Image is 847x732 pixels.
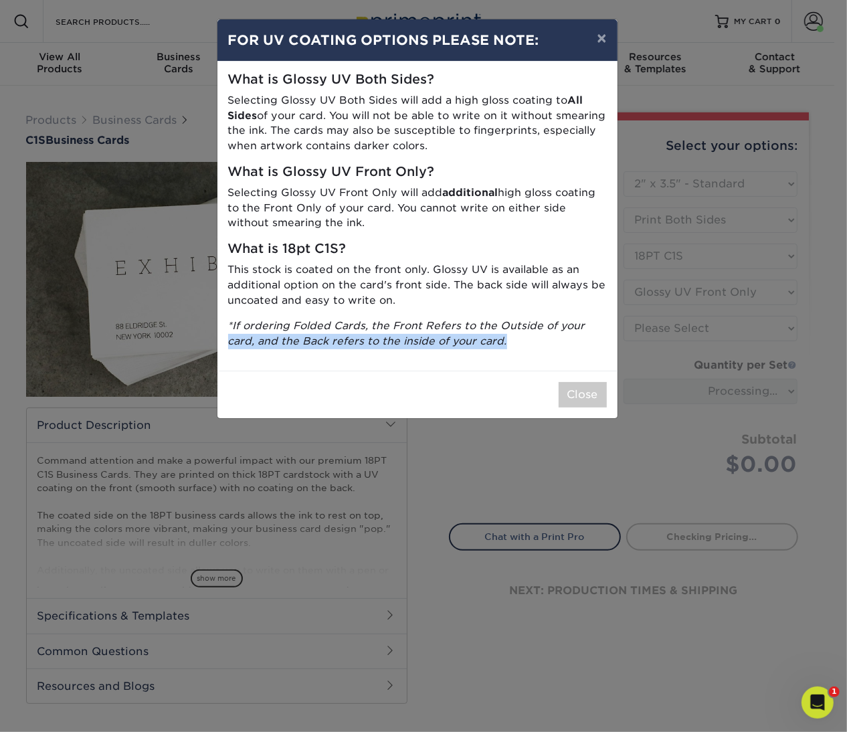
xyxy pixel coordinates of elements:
span: 1 [829,687,840,697]
h5: What is Glossy UV Front Only? [228,165,607,180]
p: This stock is coated on the front only. Glossy UV is available as an additional option on the car... [228,262,607,308]
p: Selecting Glossy UV Front Only will add high gloss coating to the Front Only of your card. You ca... [228,185,607,231]
button: Close [559,382,607,407]
p: Selecting Glossy UV Both Sides will add a high gloss coating to of your card. You will not be abl... [228,93,607,154]
button: × [586,19,617,57]
strong: All Sides [228,94,583,122]
h4: FOR UV COATING OPTIONS PLEASE NOTE: [228,30,607,50]
strong: additional [443,186,498,199]
h5: What is Glossy UV Both Sides? [228,72,607,88]
iframe: Intercom live chat [802,687,834,719]
h5: What is 18pt C1S? [228,242,607,257]
i: *If ordering Folded Cards, the Front Refers to the Outside of your card, and the Back refers to t... [228,319,585,347]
